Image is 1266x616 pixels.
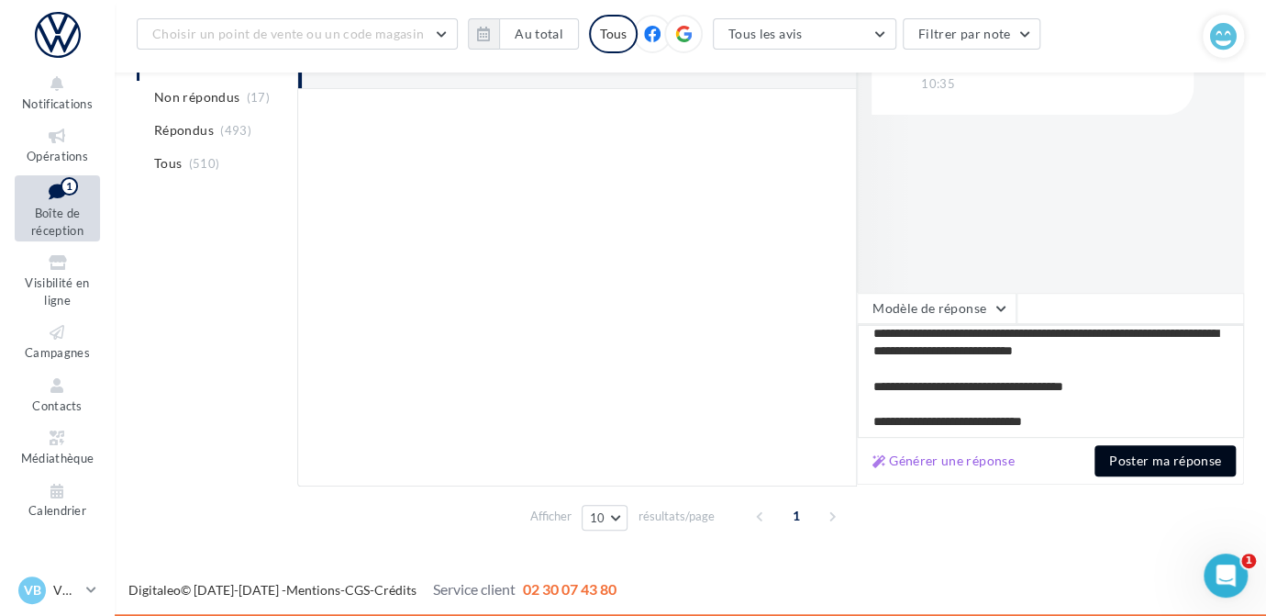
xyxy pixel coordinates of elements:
a: Opérations [15,122,100,167]
a: Médiathèque [15,424,100,469]
span: Contacts [32,398,83,413]
button: Générer une réponse [865,450,1022,472]
a: Calendrier [15,477,100,522]
a: Boîte de réception1 [15,175,100,242]
span: Afficher [530,508,572,525]
span: résultats/page [638,508,714,525]
a: Contacts [15,372,100,417]
button: Modèle de réponse [857,293,1016,324]
a: Campagnes [15,319,100,364]
a: Visibilité en ligne [15,249,100,311]
div: Tous [589,15,638,53]
div: 1 [61,177,78,196]
span: 1 [1241,554,1256,568]
span: 1 [782,501,811,531]
button: Au total [468,18,579,50]
a: Digitaleo [128,582,181,598]
span: © [DATE]-[DATE] - - - [128,582,616,598]
p: VW BRIVE [53,581,79,599]
button: Au total [499,18,579,50]
span: VB [24,581,41,599]
button: Notifications [15,70,100,115]
span: 10:35 [921,76,955,93]
a: Mentions [286,582,340,598]
span: Tous les avis [728,26,803,41]
a: Crédits [374,582,416,598]
iframe: Intercom live chat [1204,554,1248,598]
span: 10 [590,510,605,525]
span: Opérations [27,149,88,163]
button: 10 [582,505,628,531]
span: Répondus [154,121,214,140]
span: Boîte de réception [31,206,83,238]
span: Visibilité en ligne [25,275,89,308]
span: 02 30 07 43 80 [523,580,616,598]
span: Médiathèque [21,451,94,465]
span: Tous [154,154,182,173]
span: Service client [433,580,516,598]
span: Choisir un point de vente ou un code magasin [152,26,424,41]
button: Poster ma réponse [1094,445,1236,476]
span: Campagnes [25,345,90,360]
a: CGS [345,582,370,598]
span: Calendrier [28,504,86,519]
span: Non répondus [154,88,239,106]
button: Choisir un point de vente ou un code magasin [137,18,458,50]
span: (510) [189,156,220,171]
a: VB VW BRIVE [15,573,100,608]
span: Notifications [22,96,93,111]
span: (493) [220,123,251,138]
button: Tous les avis [713,18,896,50]
span: (17) [247,90,270,105]
button: Filtrer par note [903,18,1041,50]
